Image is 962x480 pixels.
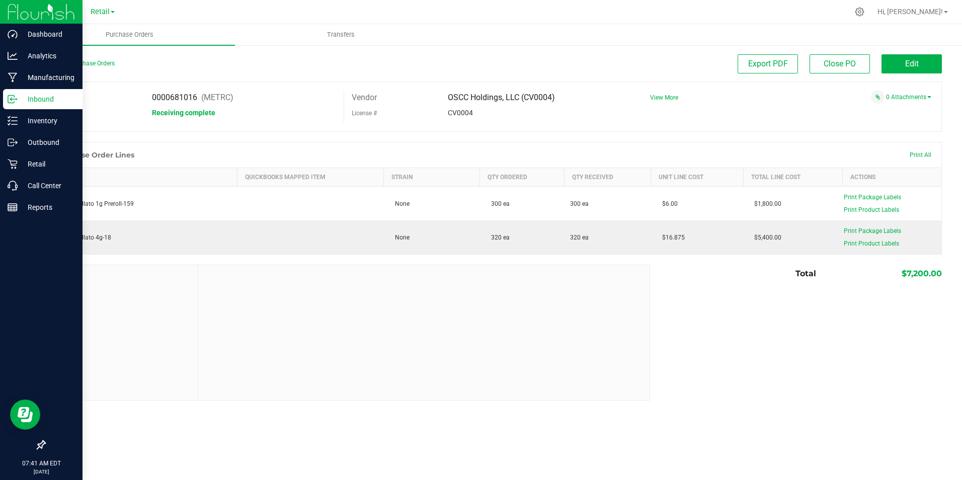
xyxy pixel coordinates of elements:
[564,168,651,187] th: Qty Received
[313,30,368,39] span: Transfers
[237,168,384,187] th: QuickBooks Mapped Item
[8,202,18,212] inline-svg: Reports
[92,30,167,39] span: Purchase Orders
[881,54,942,73] button: Edit
[486,200,510,207] span: 300 ea
[18,201,78,213] p: Reports
[844,206,899,213] span: Print Product Labels
[390,234,410,241] span: None
[748,59,788,68] span: Export PDF
[650,94,678,101] a: View More
[657,200,678,207] span: $6.00
[8,94,18,104] inline-svg: Inbound
[8,29,18,39] inline-svg: Dashboard
[201,93,233,102] span: (METRC)
[45,168,237,187] th: Item
[657,234,685,241] span: $16.875
[352,90,377,105] label: Vendor
[570,199,589,208] span: 300 ea
[886,94,931,101] a: 0 Attachments
[877,8,943,16] span: Hi, [PERSON_NAME]!
[810,54,870,73] button: Close PO
[18,158,78,170] p: Retail
[8,51,18,61] inline-svg: Analytics
[795,269,816,278] span: Total
[18,180,78,192] p: Call Center
[8,181,18,191] inline-svg: Call Center
[480,168,565,187] th: Qty Ordered
[749,234,781,241] span: $5,400.00
[10,399,40,430] iframe: Resource center
[448,93,555,102] span: OSCC Holdings, LLC (CV0004)
[844,227,901,234] span: Print Package Labels
[18,115,78,127] p: Inventory
[8,72,18,83] inline-svg: Manufacturing
[152,109,215,117] span: Receiving complete
[24,24,235,45] a: Purchase Orders
[743,168,842,187] th: Total Line Cost
[18,71,78,84] p: Manufacturing
[5,459,78,468] p: 07:41 AM EDT
[651,168,743,187] th: Unit Line Cost
[91,8,110,16] span: Retail
[8,137,18,147] inline-svg: Outbound
[570,233,589,242] span: 320 ea
[8,116,18,126] inline-svg: Inventory
[390,200,410,207] span: None
[5,468,78,475] p: [DATE]
[18,28,78,40] p: Dashboard
[18,136,78,148] p: Outbound
[844,194,901,201] span: Print Package Labels
[384,168,480,187] th: Strain
[738,54,798,73] button: Export PDF
[55,151,134,159] h1: Purchase Order Lines
[8,159,18,169] inline-svg: Retail
[486,234,510,241] span: 320 ea
[51,233,231,242] div: Purple Jellato 4g-18
[18,50,78,62] p: Analytics
[871,90,885,104] span: Attach a document
[152,93,197,102] span: 0000681016
[749,200,781,207] span: $1,800.00
[352,106,377,121] label: License #
[853,7,866,17] div: Manage settings
[824,59,856,68] span: Close PO
[910,151,931,158] span: Print All
[844,240,899,247] span: Print Product Labels
[235,24,446,45] a: Transfers
[902,269,942,278] span: $7,200.00
[18,93,78,105] p: Inbound
[905,59,919,68] span: Edit
[448,109,473,117] span: CV0004
[52,273,190,285] span: Notes
[842,168,941,187] th: Actions
[51,199,231,208] div: Purple Jellato 1g Preroll-159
